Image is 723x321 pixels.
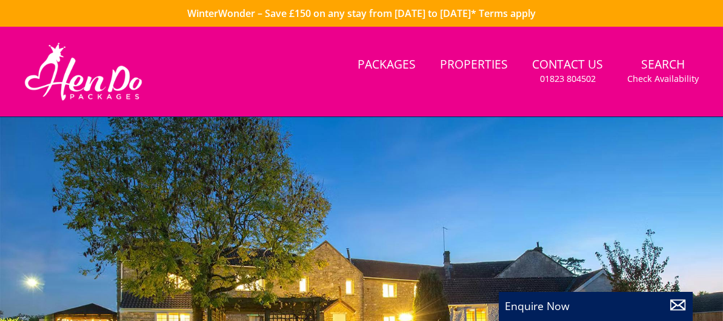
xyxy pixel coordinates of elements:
[505,298,687,314] p: Enquire Now
[435,52,513,79] a: Properties
[540,73,596,85] small: 01823 804502
[353,52,421,79] a: Packages
[19,41,147,102] img: Hen Do Packages
[627,73,699,85] small: Check Availability
[622,52,704,91] a: SearchCheck Availability
[527,52,608,91] a: Contact Us01823 804502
